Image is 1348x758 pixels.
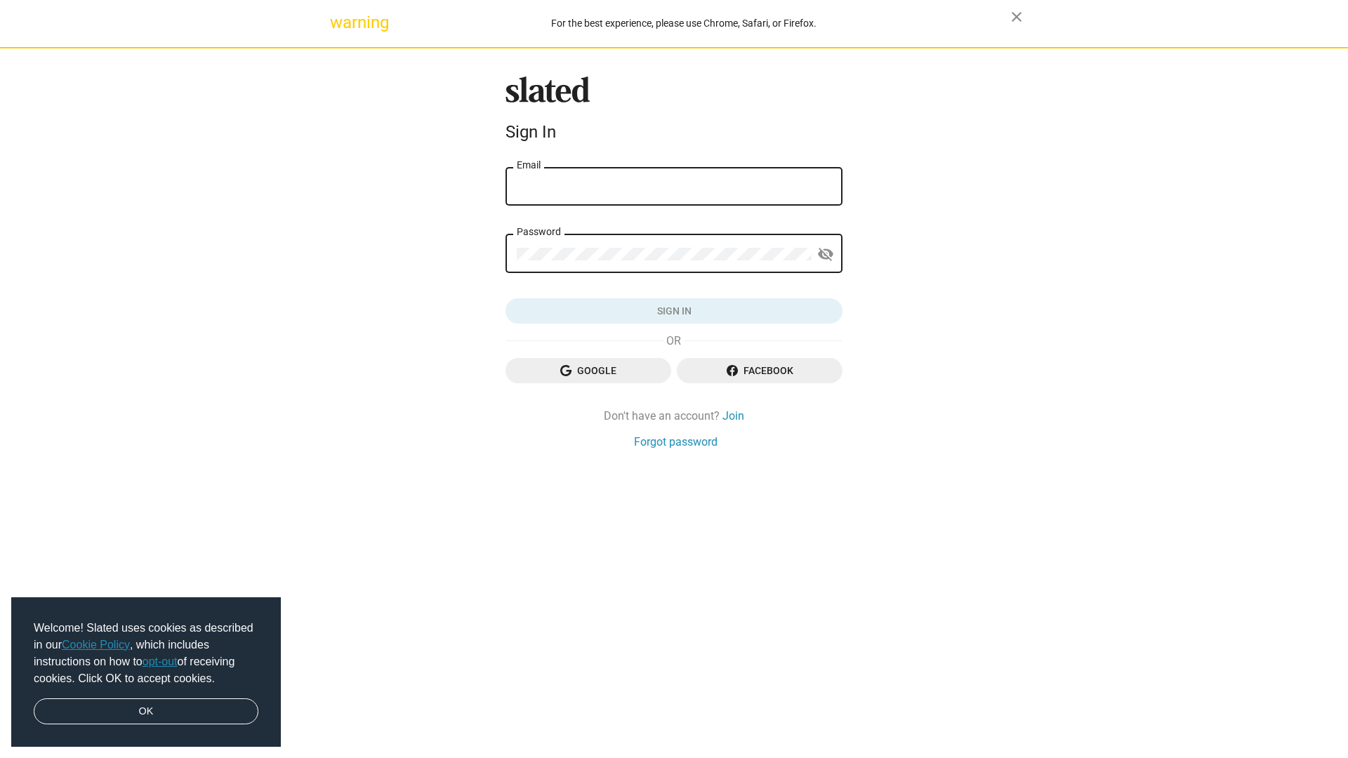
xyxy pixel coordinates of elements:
span: Facebook [688,358,831,383]
mat-icon: warning [330,14,347,31]
div: cookieconsent [11,597,281,747]
span: Welcome! Slated uses cookies as described in our , which includes instructions on how to of recei... [34,620,258,687]
div: For the best experience, please use Chrome, Safari, or Firefox. [357,14,1011,33]
a: opt-out [143,656,178,667]
sl-branding: Sign In [505,77,842,148]
span: Google [517,358,660,383]
a: dismiss cookie message [34,698,258,725]
button: Google [505,358,671,383]
a: Cookie Policy [62,639,130,651]
div: Sign In [505,122,842,142]
mat-icon: close [1008,8,1025,25]
button: Show password [812,241,840,269]
a: Join [722,408,744,423]
mat-icon: visibility_off [817,244,834,265]
a: Forgot password [634,434,718,449]
div: Don't have an account? [505,408,842,423]
button: Facebook [677,358,842,383]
